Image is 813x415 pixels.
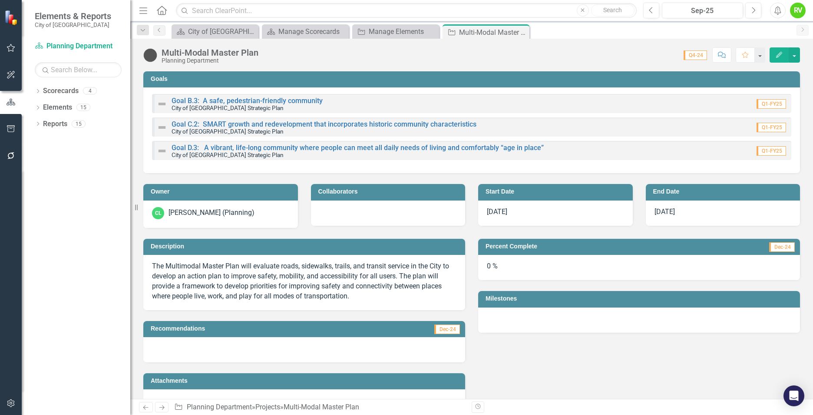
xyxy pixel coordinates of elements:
h3: Collaborators [318,188,461,195]
small: City of [GEOGRAPHIC_DATA] Strategic Plan [172,151,284,158]
div: Sep-25 [665,6,740,16]
button: Search [591,4,635,17]
div: [PERSON_NAME] (Planning) [169,208,254,218]
a: Manage Scorecards [264,26,347,37]
div: 0 % [478,255,800,280]
h3: Percent Complete [486,243,691,250]
a: Goal D.3: A vibrant, life-long community where people can meet all daily needs of living and comf... [172,144,544,152]
a: Elements [43,103,72,113]
div: City of [GEOGRAPHIC_DATA] Strategic Plan [188,26,256,37]
div: Multi-Modal Master Plan [459,27,527,38]
a: Reports [43,119,67,129]
h3: End Date [653,188,796,195]
span: Q1-FY25 [757,146,786,156]
div: 15 [72,120,86,127]
img: Not Defined [157,146,167,156]
span: Q1-FY25 [757,99,786,109]
h3: Recommendations [151,325,359,332]
small: City of [GEOGRAPHIC_DATA] Strategic Plan [172,104,284,111]
span: Q1-FY25 [757,123,786,132]
a: Manage Elements [354,26,437,37]
h3: Description [151,243,461,250]
p: The Multimodal Master Plan will evaluate roads, sidewalks, trails, and transit service in the Cit... [152,261,456,301]
h3: Goals [151,76,796,82]
div: CL [152,207,164,219]
span: Dec-24 [434,325,460,334]
a: City of [GEOGRAPHIC_DATA] Strategic Plan [174,26,256,37]
button: Sep-25 [662,3,743,18]
img: Not Started [143,48,157,62]
a: Goal B.3: A safe, pedestrian-friendly community [172,97,323,105]
div: Manage Elements [369,26,437,37]
div: » » [174,402,465,412]
img: Not Defined [157,122,167,133]
h3: Start Date [486,188,628,195]
div: 15 [76,104,90,111]
a: Planning Department [35,41,122,51]
div: Manage Scorecards [278,26,347,37]
a: Scorecards [43,86,79,96]
div: Multi-Modal Master Plan [284,403,359,411]
img: ClearPoint Strategy [4,10,20,25]
h3: Attachments [151,378,461,384]
img: Not Defined [157,99,167,109]
div: Open Intercom Messenger [783,385,804,406]
span: [DATE] [654,207,675,216]
span: Search [603,7,622,13]
span: [DATE] [487,207,507,216]
small: City of [GEOGRAPHIC_DATA] Strategic Plan [172,128,284,135]
div: Planning Department [162,57,258,64]
div: 4 [83,87,97,95]
button: RV [790,3,806,18]
h3: Milestones [486,295,796,302]
span: Dec-24 [769,242,795,252]
span: Elements & Reports [35,11,111,21]
a: Projects [255,403,280,411]
span: Q4-24 [684,50,707,60]
a: Planning Department [187,403,252,411]
div: Multi-Modal Master Plan [162,48,258,57]
input: Search ClearPoint... [176,3,637,18]
input: Search Below... [35,62,122,77]
h3: Owner [151,188,294,195]
small: City of [GEOGRAPHIC_DATA] [35,21,111,28]
a: Goal C.2: SMART growth and redevelopment that incorporates historic community characteristics [172,120,476,128]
